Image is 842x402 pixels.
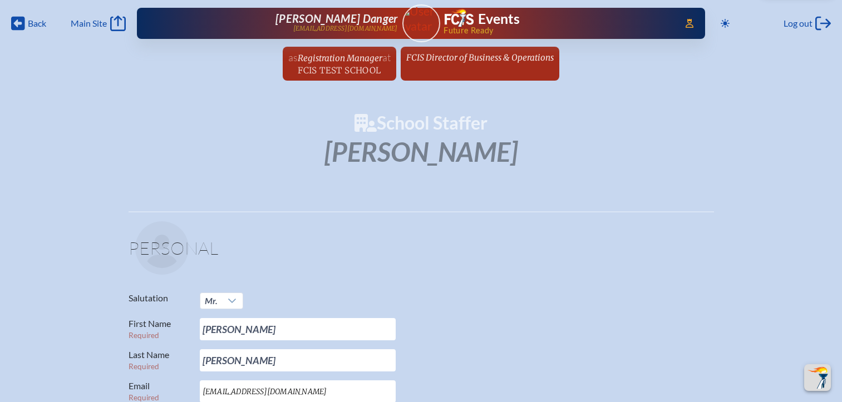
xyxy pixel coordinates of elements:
[129,393,159,402] span: Required
[71,16,125,31] a: Main Site
[205,295,218,306] span: Mr.
[402,4,440,42] a: User Avatar
[445,9,474,27] img: Florida Council of Independent Schools
[478,12,520,26] h1: Events
[445,9,670,34] div: FCIS Events — Future ready
[806,366,829,389] img: To the top
[129,349,191,371] label: Last Name
[129,292,191,304] label: Salutation
[444,27,669,34] span: Future Ready
[298,53,382,63] span: Registration Manager
[804,364,831,391] button: Scroll Top
[173,12,398,34] a: [PERSON_NAME] Danger[EMAIL_ADDRESS][DOMAIN_NAME]
[324,136,518,167] span: [PERSON_NAME]
[382,51,391,63] span: at
[200,293,222,309] span: Mr.
[28,18,46,29] span: Back
[129,239,714,266] h1: Personal
[402,47,558,68] a: FCIS Director of Business & Operations
[71,18,107,29] span: Main Site
[293,25,398,32] p: [EMAIL_ADDRESS][DOMAIN_NAME]
[406,52,554,63] span: FCIS Director of Business & Operations
[298,65,381,76] span: FCIS Test School
[127,114,715,132] h1: School Staffer
[129,362,159,371] span: Required
[397,4,445,33] img: User Avatar
[129,331,159,340] span: Required
[284,47,395,81] a: asRegistration ManageratFCIS Test School
[445,9,520,29] a: FCIS LogoEvents
[784,18,813,29] span: Log out
[275,12,397,25] span: [PERSON_NAME] Danger
[288,51,298,63] span: as
[129,318,191,340] label: First Name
